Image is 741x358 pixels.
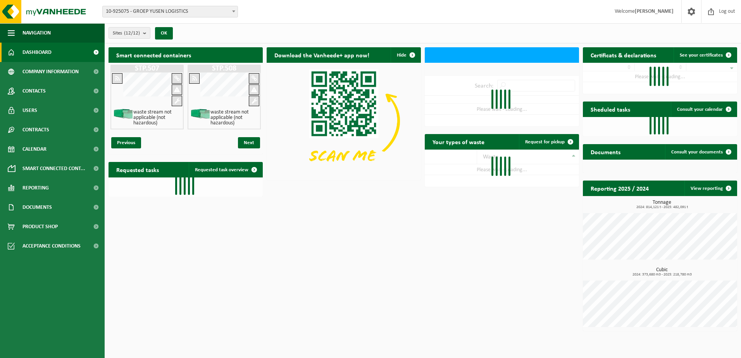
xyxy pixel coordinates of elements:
a: Requested task overview [189,162,262,177]
h3: Cubic [587,267,737,277]
img: HK-XP-30-GN-00 [190,109,210,119]
span: Navigation [22,23,51,43]
h2: Download the Vanheede+ app now! [267,47,377,62]
span: Contacts [22,81,46,101]
h2: Reporting 2025 / 2024 [583,181,657,196]
h4: waste stream not applicable (not hazardous) [210,110,257,126]
h2: Smart connected containers [109,47,263,62]
span: Calendar [22,139,47,159]
span: Dashboard [22,43,52,62]
span: Consult your documents [671,150,723,155]
span: Sites [113,28,140,39]
span: Hide [397,53,407,58]
h2: Requested tasks [109,162,167,177]
span: See your certificates [680,53,723,58]
h1: STP.508 [190,65,259,72]
h2: Documents [583,144,628,159]
span: 10-925075 - GROEP YUSEN LOGISTICS [102,6,238,17]
a: Consult your documents [665,144,736,160]
span: Product Shop [22,217,58,236]
img: Download de VHEPlus App [267,63,421,179]
strong: [PERSON_NAME] [635,9,674,14]
h2: Sheduled tasks [583,102,638,117]
a: Request for pickup [519,134,578,150]
h3: Tonnage [587,200,737,209]
span: Reporting [22,178,49,198]
h2: Certificats & declarations [583,47,664,62]
a: See your certificates [674,47,736,63]
span: Acceptance conditions [22,236,81,256]
button: OK [155,27,173,40]
span: Contracts [22,120,49,139]
button: Hide [391,47,420,63]
span: Requested task overview [195,167,248,172]
button: Sites(12/12) [109,27,150,39]
span: Next [238,137,260,148]
h1: STP.507 [112,65,182,72]
span: Users [22,101,37,120]
count: (12/12) [124,31,140,36]
a: View reporting [684,181,736,196]
span: 2024: 373,680 m3 - 2025: 218,780 m3 [587,273,737,277]
span: Documents [22,198,52,217]
a: Consult your calendar [671,102,736,117]
span: 10-925075 - GROEP YUSEN LOGISTICS [103,6,238,17]
span: Company information [22,62,79,81]
span: Previous [111,137,141,148]
img: HK-XP-30-GN-00 [113,109,133,119]
span: Smart connected cont... [22,159,85,178]
span: Request for pickup [525,139,565,145]
span: 2024: 814,121 t - 2025: 482,091 t [587,205,737,209]
h2: Your types of waste [425,134,492,149]
span: Consult your calendar [677,107,723,112]
h4: waste stream not applicable (not hazardous) [133,110,180,126]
